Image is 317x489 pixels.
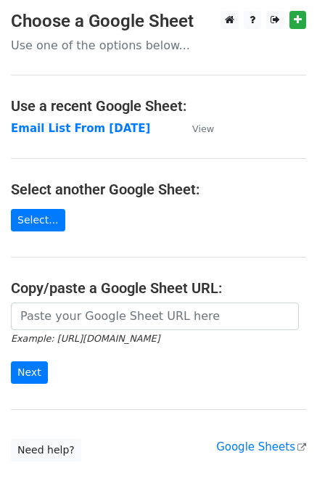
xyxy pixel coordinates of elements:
small: Example: [URL][DOMAIN_NAME] [11,333,160,344]
h4: Copy/paste a Google Sheet URL: [11,279,306,297]
a: Email List From [DATE] [11,122,150,135]
h4: Use a recent Google Sheet: [11,97,306,115]
a: View [178,122,214,135]
input: Paste your Google Sheet URL here [11,303,299,330]
h3: Choose a Google Sheet [11,11,306,32]
small: View [192,123,214,134]
p: Use one of the options below... [11,38,306,53]
a: Select... [11,209,65,231]
input: Next [11,361,48,384]
h4: Select another Google Sheet: [11,181,306,198]
a: Google Sheets [216,440,306,453]
a: Need help? [11,439,81,461]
